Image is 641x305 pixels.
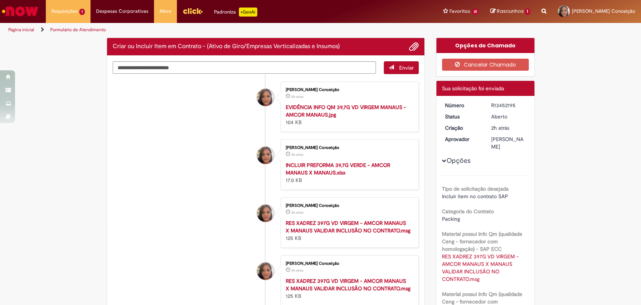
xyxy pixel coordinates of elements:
[439,113,486,120] dt: Status
[491,124,509,131] time: 27/08/2025 12:22:04
[442,185,508,192] b: Tipo de solicitação desejada
[286,162,390,176] a: INCLUIR PREFORMA 39,7G VERDE - AMCOR MANAUS X MANAUS.xlsx
[160,8,171,15] span: More
[449,8,470,15] span: Favoritos
[257,147,274,164] div: Aline Aparecida Conceição
[291,210,303,215] time: 27/08/2025 12:20:52
[491,124,526,132] div: 27/08/2025 12:22:04
[439,102,486,109] dt: Número
[286,220,410,234] a: RES XADREZ 397G VD VIRGEM - AMCOR MANAUS X MANAUS VALIDAR INCLUSÃO NO CONTRATO.msg
[257,263,274,280] div: Aline Aparecida Conceição
[51,8,78,15] span: Requisições
[286,88,411,92] div: [PERSON_NAME] Conceição
[442,85,504,92] span: Sua solicitação foi enviada
[442,215,460,222] span: Packing
[1,4,39,19] img: ServiceNow
[113,43,340,50] h2: Criar ou Incluir Item em Contrato - (Ativo de Giro/Empresas Verticalizadas e Insumos) Histórico d...
[291,94,303,99] time: 27/08/2025 12:21:42
[442,59,529,71] button: Cancelar Chamado
[409,42,419,52] button: Adicionar anexos
[286,261,411,266] div: [PERSON_NAME] Conceição
[50,27,106,33] a: Formulário de Atendimento
[291,268,303,273] time: 27/08/2025 12:19:46
[525,8,530,15] span: 1
[491,113,526,120] div: Aberto
[286,277,411,300] div: 125 KB
[442,231,522,252] b: Material possui Info Qm (qualidade Ceng - fornecedor com homologação) - SAP ECC
[286,146,411,150] div: [PERSON_NAME] Conceição
[291,152,303,157] time: 27/08/2025 12:21:21
[286,161,411,184] div: 17.0 KB
[384,61,419,74] button: Enviar
[291,94,303,99] span: 2h atrás
[286,219,411,242] div: 125 KB
[286,203,411,208] div: [PERSON_NAME] Conceição
[436,38,534,53] div: Opções do Chamado
[214,8,257,17] div: Padroniza
[182,5,203,17] img: click_logo_yellow_360x200.png
[239,8,257,17] p: +GenAi
[257,205,274,222] div: Aline Aparecida Conceição
[442,253,520,282] a: Download de RES XADREZ 397G VD VIRGEM - AMCOR MANAUS X MANAUS VALIDAR INCLUSÃO NO CONTRATO.msg
[291,152,303,157] span: 2h atrás
[491,135,526,150] div: [PERSON_NAME]
[442,208,494,215] b: Categoria do Contrato
[113,61,376,74] textarea: Digite sua mensagem aqui...
[6,23,422,37] ul: Trilhas de página
[286,278,410,292] a: RES XADREZ 397G VD VIRGEM - AMCOR MANAUS X MANAUS VALIDAR INCLUSÃO NO CONTRATO.msg
[286,103,411,126] div: 104 KB
[79,9,85,15] span: 1
[257,89,274,106] div: Aline Aparecida Conceição
[291,268,303,273] span: 2h atrás
[490,8,530,15] a: Rascunhos
[572,8,635,14] span: [PERSON_NAME] Conceição
[286,104,406,118] a: EVIDÊNCIA INFO QM 39,7G VD VIRGEM MANAUS - AMCOR MANAUS.jpg
[442,193,508,200] span: Incluir item no contrato SAP
[8,27,34,33] a: Página inicial
[291,210,303,215] span: 2h atrás
[439,124,486,132] dt: Criação
[491,124,509,131] span: 2h atrás
[96,8,148,15] span: Despesas Corporativas
[399,64,414,71] span: Enviar
[439,135,486,143] dt: Aprovador
[491,102,526,109] div: R13452195
[472,9,479,15] span: 21
[496,8,523,15] span: Rascunhos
